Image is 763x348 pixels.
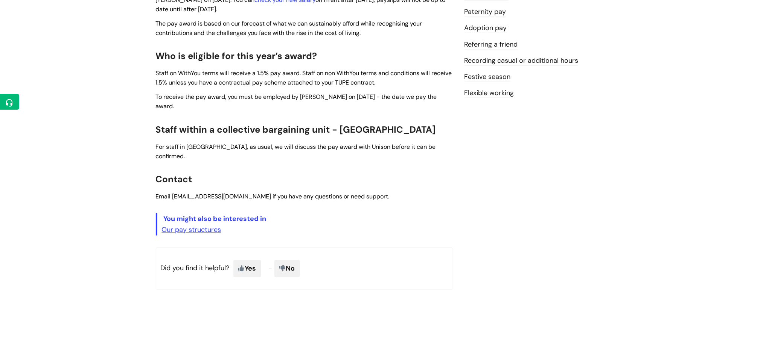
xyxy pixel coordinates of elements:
[156,173,192,185] span: Contact
[156,50,317,62] span: Who is eligible for this year’s award?
[465,23,507,33] a: Adoption pay
[465,56,579,66] a: Recording casual or additional hours
[156,143,436,160] span: For staff in [GEOGRAPHIC_DATA], as usual, we will discuss the pay award with Unison before it can...
[465,7,506,17] a: Paternity pay
[164,214,267,223] span: You might also be interested in
[465,40,518,50] a: Referring a friend
[274,260,300,277] span: No
[156,93,437,110] span: To receive the pay award, you must be employed by [PERSON_NAME] on [DATE] - the date we pay the a...
[162,225,221,234] a: Our pay structures
[465,72,511,82] a: Festive season
[156,124,436,135] span: Staff within a collective bargaining unit - [GEOGRAPHIC_DATA]
[156,20,422,37] span: The pay award is based on our forecast of what we can sustainably afford while recognising your c...
[233,260,261,277] span: Yes
[465,88,514,98] a: Flexible working
[156,192,390,200] span: Email [EMAIL_ADDRESS][DOMAIN_NAME] if you have any questions or need support.
[156,69,452,86] span: Staff on WithYou terms will receive a 1.5% pay award. Staff on non WithYou terms and conditions w...
[156,248,453,290] p: Did you find it helpful?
